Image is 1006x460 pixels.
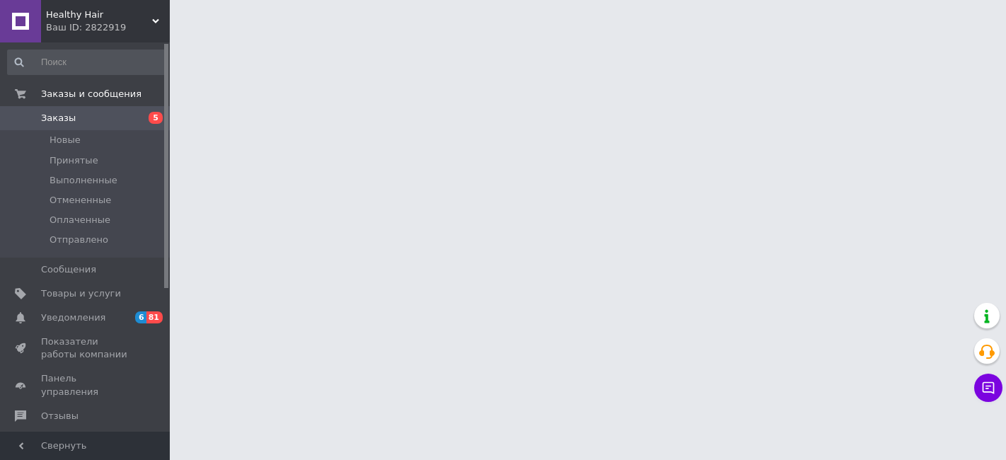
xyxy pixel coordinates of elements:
span: 81 [146,311,163,323]
span: Отмененные [50,194,111,207]
span: Заказы [41,112,76,125]
span: Новые [50,134,81,146]
span: Уведомления [41,311,105,324]
div: Ваш ID: 2822919 [46,21,170,34]
button: Чат с покупателем [974,374,1002,402]
span: Отправлено [50,234,108,246]
span: Оплаченные [50,214,110,226]
span: Товары и услуги [41,287,121,300]
span: 6 [135,311,146,323]
span: Отзывы [41,410,79,422]
span: Выполненные [50,174,117,187]
span: Показатели работы компании [41,335,131,361]
span: Панель управления [41,372,131,398]
span: Сообщения [41,263,96,276]
span: Принятые [50,154,98,167]
span: Healthy Hair [46,8,152,21]
input: Поиск [7,50,167,75]
span: 5 [149,112,163,124]
span: Заказы и сообщения [41,88,141,100]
